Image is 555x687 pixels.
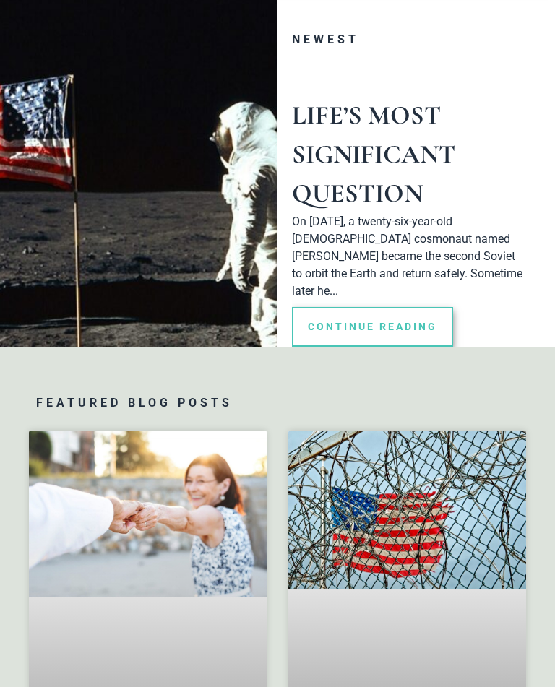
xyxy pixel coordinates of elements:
[36,397,519,409] h3: Featured Blog Posts
[292,100,455,209] a: Life’s Most Significant Question
[292,307,453,347] a: Read more about Life’s Most Significant Question
[292,34,526,46] h3: Newest
[292,213,526,300] p: On [DATE], a twenty-six-year-old [DEMOGRAPHIC_DATA] cosmonaut named [PERSON_NAME] became the seco...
